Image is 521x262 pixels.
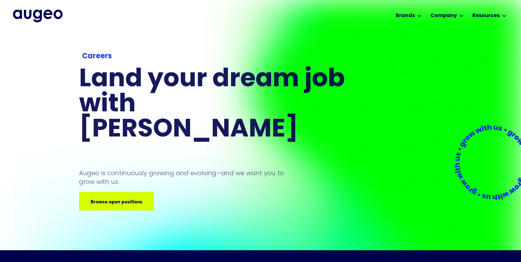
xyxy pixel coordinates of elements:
[13,10,63,22] a: home
[82,53,112,60] strong: Careers
[79,67,347,143] h1: Land your dream job﻿ with [PERSON_NAME]
[79,192,154,211] a: Browse open positions
[396,12,415,20] div: Brands
[79,169,292,186] p: Augeo is continuously growing and evolving—and we want you to grow with us.
[430,12,457,20] div: Company
[13,10,63,22] img: Augeo's full logo in midnight blue.
[472,12,500,20] div: Resources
